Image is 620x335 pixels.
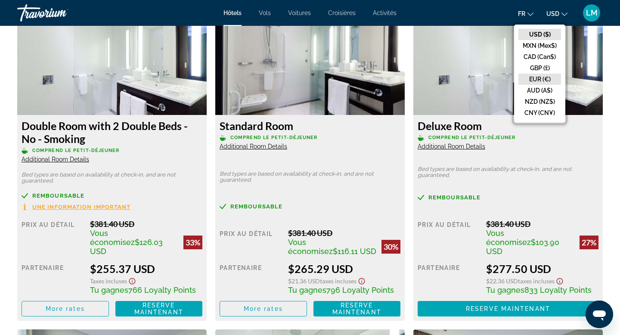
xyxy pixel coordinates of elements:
button: Reserve maintenant [313,301,401,316]
button: Reserve maintenant [115,301,203,316]
img: 33e45693-6bf5-493d-a528-8cce7d206a4e.jpeg [215,7,405,115]
span: Vous économisez [486,229,531,247]
span: 833 Loyalty Points [524,285,592,295]
div: Prix au détail [22,219,84,256]
a: Travorium [17,2,103,24]
p: Bed types are based on availability at check-in, and are not guaranteed. [418,166,598,178]
div: $381.40 USD [486,219,598,229]
span: $21.36 USD [288,277,320,285]
span: Tu gagnes [486,285,524,295]
div: $265.29 USD [288,262,400,275]
button: NZD (NZ$) [518,96,561,107]
h3: Standard Room [220,119,400,132]
span: More rates [46,305,85,312]
span: Remboursable [428,195,480,200]
span: 796 Loyalty Points [326,285,394,295]
span: Tu gagnes [288,285,326,295]
button: User Menu [580,4,603,22]
span: Additional Room Details [22,156,89,163]
p: Bed types are based on availability at check-in, and are not guaranteed. [220,171,400,183]
span: Comprend le petit-déjeuner [32,148,120,153]
button: GBP (£) [518,62,561,74]
span: Reserve maintenant [134,302,183,316]
button: More rates [22,301,109,316]
button: MXN (Mex$) [518,40,561,51]
div: Partenaire [22,262,84,295]
button: Show Taxes and Fees disclaimer [555,275,565,285]
a: Remboursable [220,203,400,210]
div: Prix au détail [220,228,282,256]
span: $22.36 USD [486,277,518,285]
span: Vous économisez [288,238,333,256]
span: Taxes incluses [320,277,356,285]
div: Prix au détail [418,219,480,256]
span: $116.11 USD [333,247,376,256]
span: 766 Loyalty Points [128,285,196,295]
span: Reserve maintenant [332,302,381,316]
span: Comprend le petit-déjeuner [428,135,516,140]
span: Reserve maintenant [466,305,550,312]
p: Bed types are based on availability at check-in, and are not guaranteed. [22,172,202,184]
a: Remboursable [418,194,598,201]
a: Remboursable [22,192,202,199]
span: LM [586,9,598,17]
span: Vous économisez [90,229,135,247]
a: Vols [259,9,271,16]
div: Partenaire [418,262,480,295]
div: $381.40 USD [90,219,202,229]
button: Une information important [22,203,131,211]
button: CNY (CN¥) [518,107,561,118]
span: $103.90 USD [486,238,559,256]
a: Activités [373,9,397,16]
button: EUR (€) [518,74,561,85]
iframe: Bouton de lancement de la fenêtre de messagerie [586,301,613,328]
button: Change language [518,7,533,20]
div: $381.40 USD [288,228,400,238]
span: Additional Room Details [220,143,287,150]
img: efc5c2d5-fe58-4eef-924f-367bfd6968ba.jpeg [413,7,603,115]
button: CAD (Can$) [518,51,561,62]
span: Tu gagnes [90,285,128,295]
span: Additional Room Details [418,143,485,150]
img: efc5c2d5-fe58-4eef-924f-367bfd6968ba.jpeg [17,7,207,115]
button: Reserve maintenant [418,301,598,316]
div: $277.50 USD [486,262,598,275]
a: Voitures [288,9,311,16]
span: USD [546,10,559,17]
span: Comprend le petit-déjeuner [230,135,318,140]
div: $255.37 USD [90,262,202,275]
button: USD ($) [518,29,561,40]
button: Change currency [546,7,567,20]
span: fr [518,10,525,17]
div: 27% [580,236,598,249]
span: More rates [244,305,283,312]
span: Remboursable [230,204,282,209]
h3: Double Room with 2 Double Beds - No - Smoking [22,119,202,145]
button: Show Taxes and Fees disclaimer [127,275,137,285]
span: $126.03 USD [90,238,163,256]
a: Hôtels [223,9,242,16]
button: Show Taxes and Fees disclaimer [356,275,367,285]
span: Une information important [32,204,131,210]
div: 30% [381,240,400,254]
span: Remboursable [32,193,84,199]
span: Taxes incluses [518,277,555,285]
span: Taxes incluses [90,277,127,285]
div: Partenaire [220,262,282,295]
div: 33% [183,236,202,249]
button: AUD (A$) [518,85,561,96]
h3: Deluxe Room [418,119,598,132]
button: More rates [220,301,307,316]
a: Croisières [328,9,356,16]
